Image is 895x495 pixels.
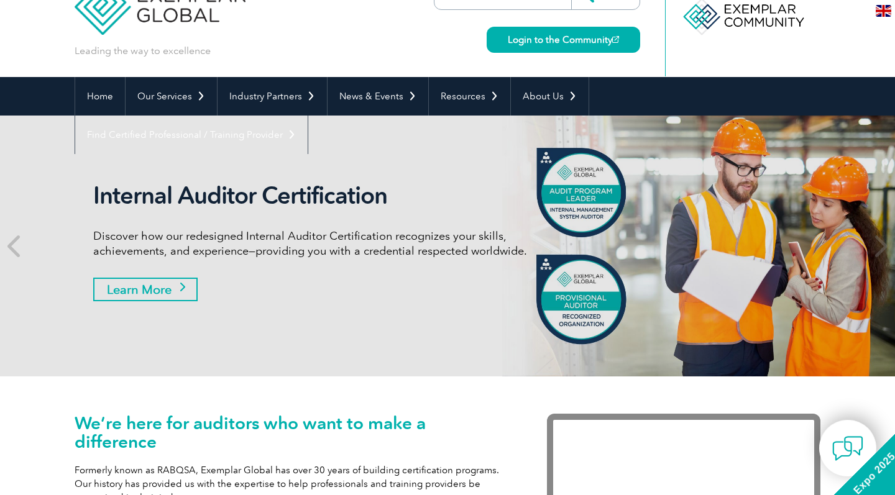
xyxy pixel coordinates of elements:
a: Learn More [93,278,198,301]
a: Home [75,77,125,116]
img: contact-chat.png [832,433,863,464]
img: open_square.png [612,36,619,43]
h1: We’re here for auditors who want to make a difference [75,414,510,451]
a: Industry Partners [218,77,327,116]
h2: Internal Auditor Certification [93,181,559,210]
p: Discover how our redesigned Internal Auditor Certification recognizes your skills, achievements, ... [93,229,559,258]
a: Find Certified Professional / Training Provider [75,116,308,154]
a: Resources [429,77,510,116]
img: en [876,5,891,17]
a: About Us [511,77,589,116]
a: Our Services [126,77,217,116]
a: News & Events [328,77,428,116]
p: Leading the way to excellence [75,44,211,58]
a: Login to the Community [487,27,640,53]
